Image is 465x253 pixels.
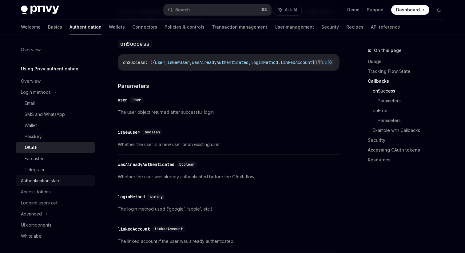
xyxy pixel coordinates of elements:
[150,194,163,199] span: string
[373,86,449,96] a: onSuccess
[21,221,51,229] div: UI components
[368,145,449,155] a: Accessing OAuth tokens
[118,82,149,90] span: Parameters
[316,58,324,66] button: Copy the contents from the code block
[285,7,297,13] span: Ask AI
[16,164,95,175] a: Telegram
[25,122,37,129] div: Wallet
[16,76,95,87] a: Overview
[368,57,449,66] a: Usage
[21,199,58,207] div: Logging users out
[326,58,334,66] button: Ask AI
[21,210,42,218] div: Advanced
[434,5,444,15] button: Toggle dark mode
[346,20,364,34] a: Recipes
[371,20,400,34] a: API reference
[133,97,141,102] span: User
[396,7,420,13] span: Dashboard
[374,47,402,54] span: On this page
[123,60,145,65] span: onSuccess
[118,141,340,148] span: Whether the user is a new user or an existing user.
[368,155,449,165] a: Resources
[367,7,384,13] a: Support
[48,20,62,34] a: Basics
[118,194,145,200] div: loginMethod
[16,197,95,208] a: Logging users out
[164,4,271,15] button: Search...⌘K
[21,89,51,96] div: Login methods
[251,60,278,65] span: loginMethod
[261,7,268,12] span: ⌘ K
[21,77,41,85] div: Overview
[118,161,174,168] div: wasAlreadyAuthenticated
[25,111,65,118] div: SMS and WhatsApp
[192,60,248,65] span: wasAlreadyAuthenticated
[16,231,95,242] a: Whitelabel
[16,109,95,120] a: SMS and WhatsApp
[155,227,183,231] span: LinkedAccount
[16,131,95,142] a: Passkey
[118,226,150,232] div: linkedAccount
[145,60,155,65] span: : ({
[145,130,160,135] span: boolean
[118,40,152,48] code: onSuccess
[21,46,41,53] div: Overview
[25,100,35,107] div: Email
[16,175,95,186] a: Authentication state
[21,177,61,184] div: Authentication state
[378,116,449,125] a: Parameters
[16,219,95,231] a: UI components
[165,20,205,34] a: Policies & controls
[368,76,449,86] a: Callbacks
[25,155,44,162] div: Farcaster
[109,20,125,34] a: Wallets
[16,186,95,197] a: Access tokens
[175,6,193,14] div: Search...
[212,20,267,34] a: Transaction management
[248,60,251,65] span: ,
[16,120,95,131] a: Wallet
[21,20,41,34] a: Welcome
[118,173,340,180] span: Whether the user was already authenticated before the OAuth flow.
[274,4,301,15] button: Ask AI
[118,129,140,135] div: isNewUser
[25,144,38,151] div: OAuth
[278,60,280,65] span: ,
[132,20,157,34] a: Connectors
[347,7,360,13] a: Demo
[21,6,59,14] img: dark logo
[368,66,449,76] a: Tracking Flow State
[25,133,42,140] div: Passkey
[179,162,194,167] span: boolean
[165,60,167,65] span: ,
[16,98,95,109] a: Email
[321,20,339,34] a: Security
[155,60,165,65] span: user
[373,125,449,135] a: Example with Callbacks
[280,60,312,65] span: linkedAccount
[21,65,78,73] h5: Using Privy authentication
[391,5,429,15] a: Dashboard
[70,20,101,34] a: Authentication
[16,153,95,164] a: Farcaster
[373,106,449,116] a: onError
[167,60,189,65] span: isNewUser
[275,20,314,34] a: User management
[378,96,449,106] a: Parameters
[16,142,95,153] a: OAuth
[118,97,128,103] div: user
[189,60,192,65] span: ,
[118,238,340,245] span: The linked account if the user was already authenticated.
[16,44,95,55] a: Overview
[312,60,317,65] span: })
[25,166,44,173] div: Telegram
[21,232,42,240] div: Whitelabel
[118,109,340,116] span: The user object returned after successful login.
[368,135,449,145] a: Security
[21,188,51,196] div: Access tokens
[118,205,340,213] span: The login method used (‘google’, ‘apple’, etc.).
